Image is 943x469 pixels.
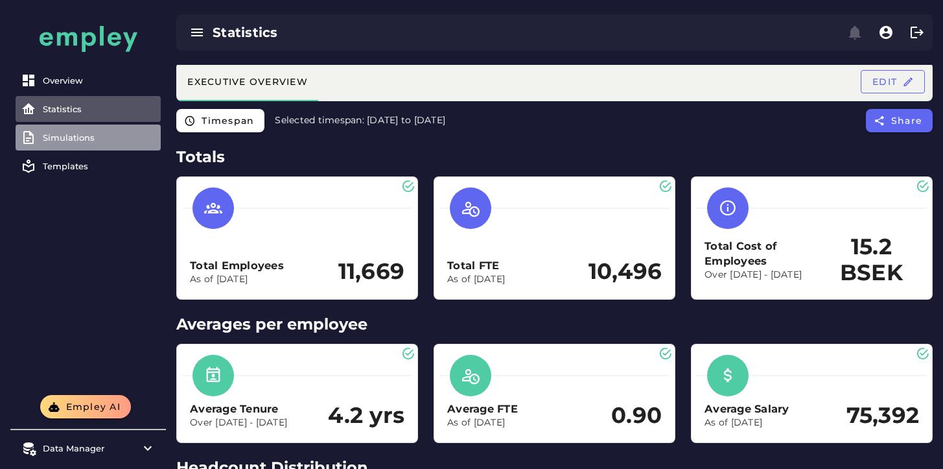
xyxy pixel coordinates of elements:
[704,269,824,282] p: Over [DATE] - [DATE]
[16,153,161,179] a: Templates
[338,259,405,285] h2: 11,669
[447,416,518,429] p: As of [DATE]
[187,76,308,88] div: Executive Overview
[447,402,518,416] h3: Average FTE
[328,403,404,429] h2: 4.2 yrs
[16,125,161,150] a: Simulations
[190,402,287,416] h3: Average Tenure
[43,75,156,86] div: Overview
[176,313,933,336] h2: Averages per employee
[866,109,933,132] button: Share
[861,70,925,93] button: Edit
[176,109,264,132] button: Timespan
[447,258,505,273] h3: Total FTE
[43,443,134,453] div: Data Manager
[704,402,789,416] h3: Average Salary
[40,395,131,418] button: Empley AI
[704,239,824,269] h3: Total Cost of Employees
[65,401,121,413] span: Empley AI
[190,273,284,286] p: As of [DATE]
[176,145,933,169] h2: Totals
[16,67,161,93] a: Overview
[190,258,284,273] h3: Total Employees
[611,403,662,429] h2: 0.90
[275,114,445,126] span: Selected timespan: [DATE] to [DATE]
[201,115,254,126] span: Timespan
[43,132,156,143] div: Simulations
[872,76,914,88] span: Edit
[447,273,505,286] p: As of [DATE]
[43,161,156,171] div: Templates
[588,259,662,285] h2: 10,496
[891,115,923,126] span: Share
[213,23,526,42] div: Statistics
[16,96,161,122] a: Statistics
[824,234,919,286] h2: 15.2 BSEK
[190,416,287,429] p: Over [DATE] - [DATE]
[846,403,920,429] h2: 75,392
[704,416,789,429] p: As of [DATE]
[43,104,156,114] div: Statistics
